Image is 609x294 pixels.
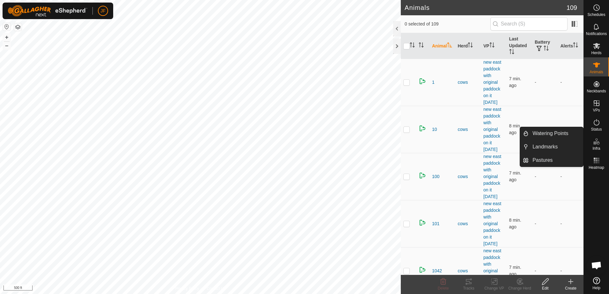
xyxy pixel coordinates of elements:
div: Create [558,285,583,291]
li: Landmarks [520,140,583,153]
a: Landmarks [529,140,583,153]
span: Notifications [586,32,607,36]
span: Infra [592,147,600,150]
a: new east paddock with original paddock on it [DATE] [483,201,501,246]
div: cows [458,220,479,227]
td: - [558,106,584,153]
p-sorticon: Activate to sort [573,43,578,48]
div: cows [458,173,479,180]
th: Battery [532,33,558,59]
a: Privacy Policy [175,286,199,291]
th: Alerts [558,33,584,59]
td: - [558,200,584,247]
h2: Animals [405,4,567,11]
span: 1042 [432,268,442,274]
img: returning on [419,266,426,274]
a: Help [584,275,609,292]
div: Change VP [481,285,507,291]
div: cows [458,126,479,133]
a: Contact Us [207,286,225,291]
span: Schedules [587,13,605,17]
th: VP [481,33,507,59]
p-sorticon: Activate to sort [419,43,424,48]
span: Aug 30, 2025, 4:37 PM [509,76,521,88]
li: Pastures [520,154,583,167]
div: Tracks [456,285,481,291]
span: VPs [593,108,600,112]
input: Search (S) [490,17,568,31]
span: 0 selected of 109 [405,21,490,27]
span: JF [100,8,106,14]
span: 101 [432,220,439,227]
img: returning on [419,219,426,226]
span: Animals [590,70,603,74]
p-sorticon: Activate to sort [544,47,549,52]
img: returning on [419,125,426,132]
a: Pastures [529,154,583,167]
a: Watering Points [529,127,583,140]
th: Herd [455,33,481,59]
span: Aug 30, 2025, 4:37 PM [509,265,521,276]
img: Gallagher Logo [8,5,87,17]
span: Aug 30, 2025, 4:36 PM [509,123,521,135]
span: Status [591,127,602,131]
div: cows [458,268,479,274]
p-sorticon: Activate to sort [468,43,473,48]
span: Aug 30, 2025, 4:37 PM [509,170,521,182]
img: returning on [419,172,426,179]
a: new east paddock with original paddock on it [DATE] [483,154,501,199]
span: 109 [567,3,577,12]
td: - [532,153,558,200]
span: Landmarks [532,143,558,151]
p-sorticon: Activate to sort [489,43,495,48]
p-sorticon: Activate to sort [509,50,514,55]
td: - [532,200,558,247]
td: - [558,153,584,200]
span: Delete [438,286,449,290]
li: Watering Points [520,127,583,140]
td: - [532,106,558,153]
p-sorticon: Activate to sort [410,43,415,48]
button: + [3,33,11,41]
a: Open chat [587,256,606,275]
div: Edit [532,285,558,291]
th: Last Updated [507,33,532,59]
a: new east paddock with original paddock on it [DATE] [483,60,501,105]
span: 100 [432,173,439,180]
img: returning on [419,77,426,85]
div: Change Herd [507,285,532,291]
div: cows [458,79,479,86]
button: Map Layers [14,23,22,31]
span: Herds [591,51,601,55]
a: new east paddock with original paddock on it [DATE] [483,248,501,293]
span: Watering Points [532,130,568,137]
span: Heatmap [589,166,604,169]
button: – [3,42,11,49]
span: 1 [432,79,435,86]
span: 10 [432,126,437,133]
span: Aug 30, 2025, 4:36 PM [509,218,521,229]
button: Reset Map [3,23,11,31]
a: new east paddock with original paddock on it [DATE] [483,107,501,152]
span: Neckbands [587,89,606,93]
td: - [558,59,584,106]
th: Animal [429,33,455,59]
span: Help [592,286,600,290]
p-sorticon: Activate to sort [447,43,452,48]
td: - [532,59,558,106]
span: Pastures [532,156,553,164]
